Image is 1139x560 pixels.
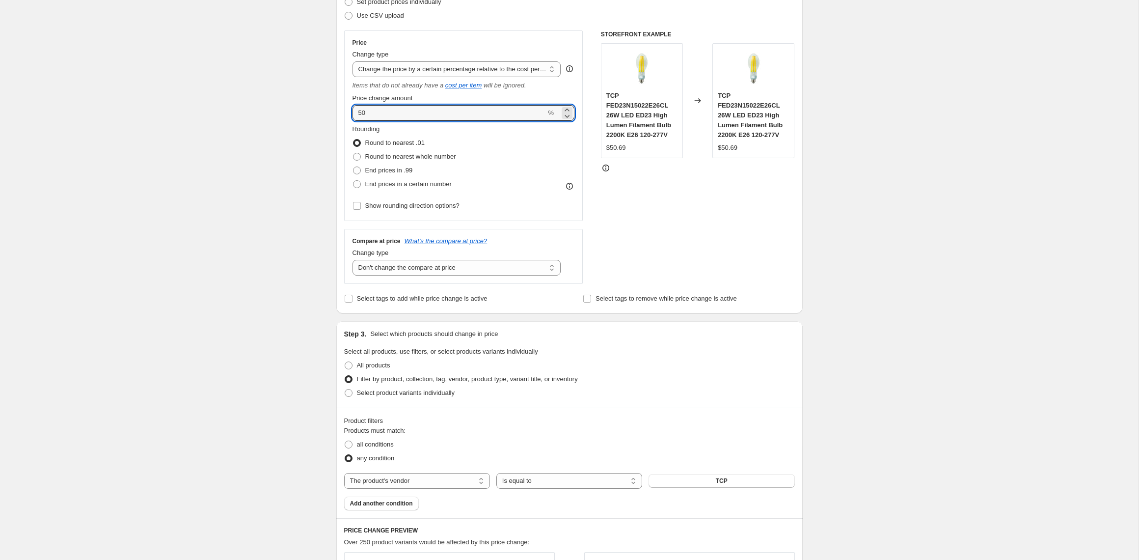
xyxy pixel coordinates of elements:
img: ed23__00661_80x.jpg [734,49,773,88]
button: TCP [649,474,794,488]
span: % [548,109,554,116]
span: End prices in .99 [365,167,413,174]
span: Add another condition [350,500,413,507]
span: Use CSV upload [357,12,404,19]
span: Select tags to add while price change is active [357,295,488,302]
i: will be ignored. [484,82,526,89]
span: Select tags to remove while price change is active [596,295,737,302]
span: any condition [357,454,395,462]
span: Filter by product, collection, tag, vendor, product type, variant title, or inventory [357,375,578,383]
span: Change type [353,249,389,256]
div: $50.69 [606,143,626,153]
img: ed23__00661_80x.jpg [622,49,661,88]
span: All products [357,362,390,369]
span: all conditions [357,441,394,448]
button: What's the compare at price? [405,237,488,245]
input: 50 [353,105,546,121]
a: cost per item [445,82,482,89]
span: TCP FED23N15022E26CL 26W LED ED23 High Lumen Filament Bulb 2200K E26 120-277V [606,92,671,139]
span: Select all products, use filters, or select products variants individually [344,348,538,355]
span: Round to nearest whole number [365,153,456,160]
span: Products must match: [344,427,406,434]
i: Items that do not already have a [353,82,444,89]
h6: STOREFRONT EXAMPLE [601,30,795,38]
h3: Price [353,39,367,47]
button: Add another condition [344,497,419,510]
span: TCP [716,477,728,485]
span: Over 250 product variants would be affected by this price change: [344,538,530,546]
h3: Compare at price [353,237,401,245]
span: TCP FED23N15022E26CL 26W LED ED23 High Lumen Filament Bulb 2200K E26 120-277V [718,92,783,139]
span: Select product variants individually [357,389,455,396]
div: Product filters [344,416,795,426]
span: End prices in a certain number [365,180,452,188]
h2: Step 3. [344,329,367,339]
span: Change type [353,51,389,58]
div: $50.69 [718,143,737,153]
span: Price change amount [353,94,413,102]
h6: PRICE CHANGE PREVIEW [344,527,795,534]
span: Show rounding direction options? [365,202,460,209]
span: Rounding [353,125,380,133]
span: Round to nearest .01 [365,139,425,146]
p: Select which products should change in price [370,329,498,339]
div: help [565,64,574,74]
